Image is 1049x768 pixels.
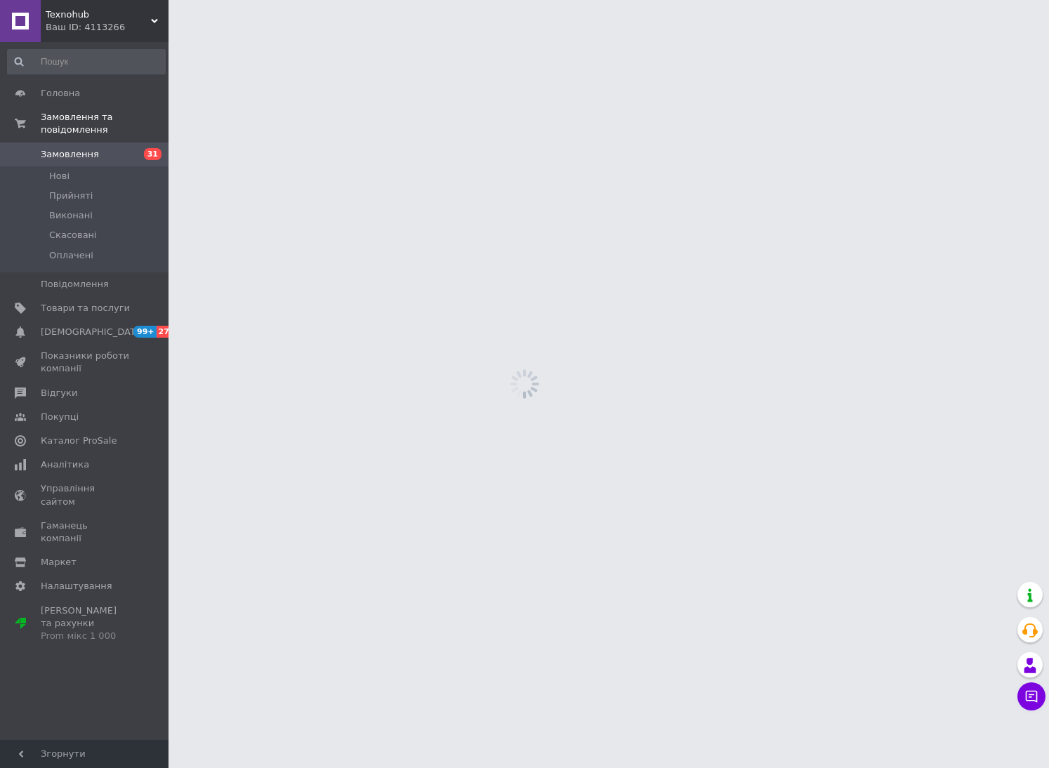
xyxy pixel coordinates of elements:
div: Ваш ID: 4113266 [46,21,169,34]
span: Texnohub [46,8,151,21]
span: [DEMOGRAPHIC_DATA] [41,326,145,338]
span: Нові [49,170,70,183]
span: Виконані [49,209,93,222]
span: Замовлення та повідомлення [41,111,169,136]
span: Показники роботи компанії [41,350,130,375]
span: Аналітика [41,458,89,471]
span: Маркет [41,556,77,569]
span: Замовлення [41,148,99,161]
span: Управління сайтом [41,482,130,508]
span: Оплачені [49,249,93,262]
span: Відгуки [41,387,77,399]
span: Прийняті [49,190,93,202]
span: Каталог ProSale [41,435,117,447]
div: Prom мікс 1 000 [41,630,130,642]
span: Гаманець компанії [41,519,130,545]
span: Скасовані [49,229,97,241]
span: Налаштування [41,580,112,592]
input: Пошук [7,49,166,74]
span: Покупці [41,411,79,423]
span: [PERSON_NAME] та рахунки [41,604,130,643]
span: 31 [144,148,161,160]
span: Повідомлення [41,278,109,291]
span: Товари та послуги [41,302,130,315]
button: Чат з покупцем [1017,682,1045,710]
span: 99+ [133,326,157,338]
span: 27 [157,326,173,338]
span: Головна [41,87,80,100]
